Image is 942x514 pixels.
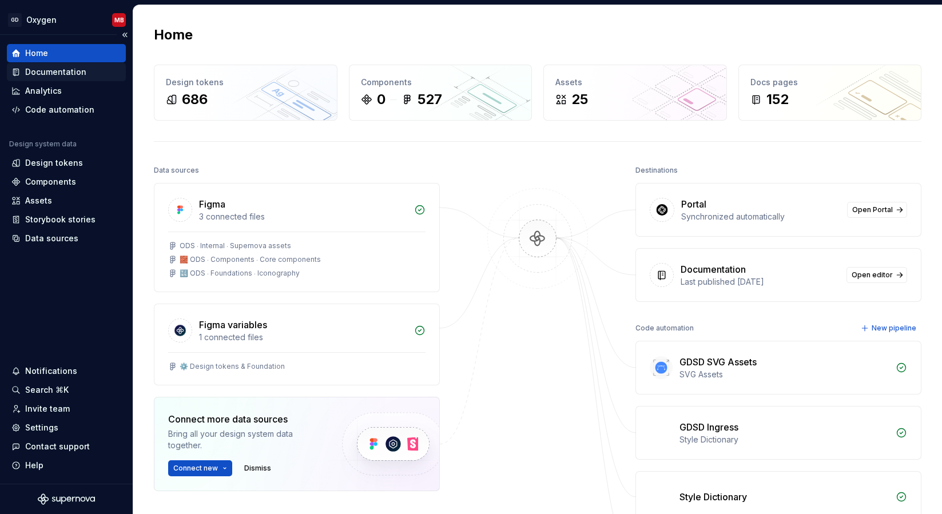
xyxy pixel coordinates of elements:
a: Figma variables1 connected files⚙️ Design tokens & Foundation [154,304,440,385]
a: Docs pages152 [738,65,922,121]
div: 527 [418,90,442,109]
a: Documentation [7,63,126,81]
a: Design tokens [7,154,126,172]
div: Contact support [25,441,90,452]
div: Style Dictionary [679,490,747,504]
div: Home [25,47,48,59]
button: Help [7,456,126,475]
div: GDSD SVG Assets [679,355,757,369]
div: Portal [681,197,706,211]
div: ODS ⸱ Internal ⸱ Supernova assets [180,241,291,250]
svg: Supernova Logo [38,493,95,505]
div: ⚙️ Design tokens & Foundation [180,362,285,371]
button: Search ⌘K [7,381,126,399]
span: New pipeline [872,324,916,333]
div: Invite team [25,403,70,415]
div: MB [114,15,124,25]
a: Code automation [7,101,126,119]
button: GDOxygenMB [2,7,130,32]
a: Assets25 [543,65,727,121]
a: Open editor [846,267,907,283]
button: Notifications [7,362,126,380]
button: Dismiss [239,460,276,476]
div: Storybook stories [25,214,96,225]
div: Design system data [9,140,77,149]
div: 0 [377,90,385,109]
div: Design tokens [166,77,325,88]
span: Open editor [852,270,893,280]
div: Assets [555,77,715,88]
div: Style Dictionary [679,434,889,445]
div: GD [8,13,22,27]
div: Bring all your design system data together. [168,428,323,451]
button: Collapse sidebar [117,27,133,43]
div: Components [25,176,76,188]
div: Documentation [25,66,86,78]
a: Invite team [7,400,126,418]
div: Settings [25,422,58,433]
h2: Home [154,26,193,44]
span: Connect new [173,464,218,473]
button: Connect new [168,460,232,476]
div: Analytics [25,85,62,97]
a: Home [7,44,126,62]
a: Figma3 connected filesODS ⸱ Internal ⸱ Supernova assets🧱 ODS ⸱ Components ⸱ Core components🔣 ODS ... [154,183,440,292]
div: Data sources [154,162,199,178]
a: Analytics [7,82,126,100]
a: Components [7,173,126,191]
div: Code automation [635,320,694,336]
span: Dismiss [244,464,271,473]
div: Figma [199,197,225,211]
div: Code automation [25,104,94,115]
div: Destinations [635,162,678,178]
div: 3 connected files [199,211,407,222]
a: Design tokens686 [154,65,337,121]
span: Open Portal [852,205,893,214]
div: 🧱 ODS ⸱ Components ⸱ Core components [180,255,321,264]
div: Synchronized automatically [681,211,840,222]
div: 152 [766,90,789,109]
div: 25 [571,90,588,109]
button: New pipeline [857,320,921,336]
div: GDSD Ingress [679,420,738,434]
div: Help [25,460,43,471]
a: Assets [7,192,126,210]
div: Docs pages [750,77,910,88]
div: Data sources [25,233,78,244]
button: Contact support [7,437,126,456]
div: Documentation [681,262,746,276]
div: Components [361,77,520,88]
div: Search ⌘K [25,384,69,396]
div: Design tokens [25,157,83,169]
div: SVG Assets [679,369,889,380]
div: Figma variables [199,318,267,332]
div: Connect more data sources [168,412,323,426]
a: Components0527 [349,65,532,121]
div: Oxygen [26,14,57,26]
div: 686 [182,90,208,109]
a: Settings [7,419,126,437]
a: Open Portal [847,202,907,218]
div: 🔣 ODS ⸱ Foundations ⸱ Iconography [180,269,300,278]
div: Assets [25,195,52,206]
div: Last published [DATE] [681,276,840,288]
a: Storybook stories [7,210,126,229]
div: Notifications [25,365,77,377]
a: Data sources [7,229,126,248]
div: 1 connected files [199,332,407,343]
